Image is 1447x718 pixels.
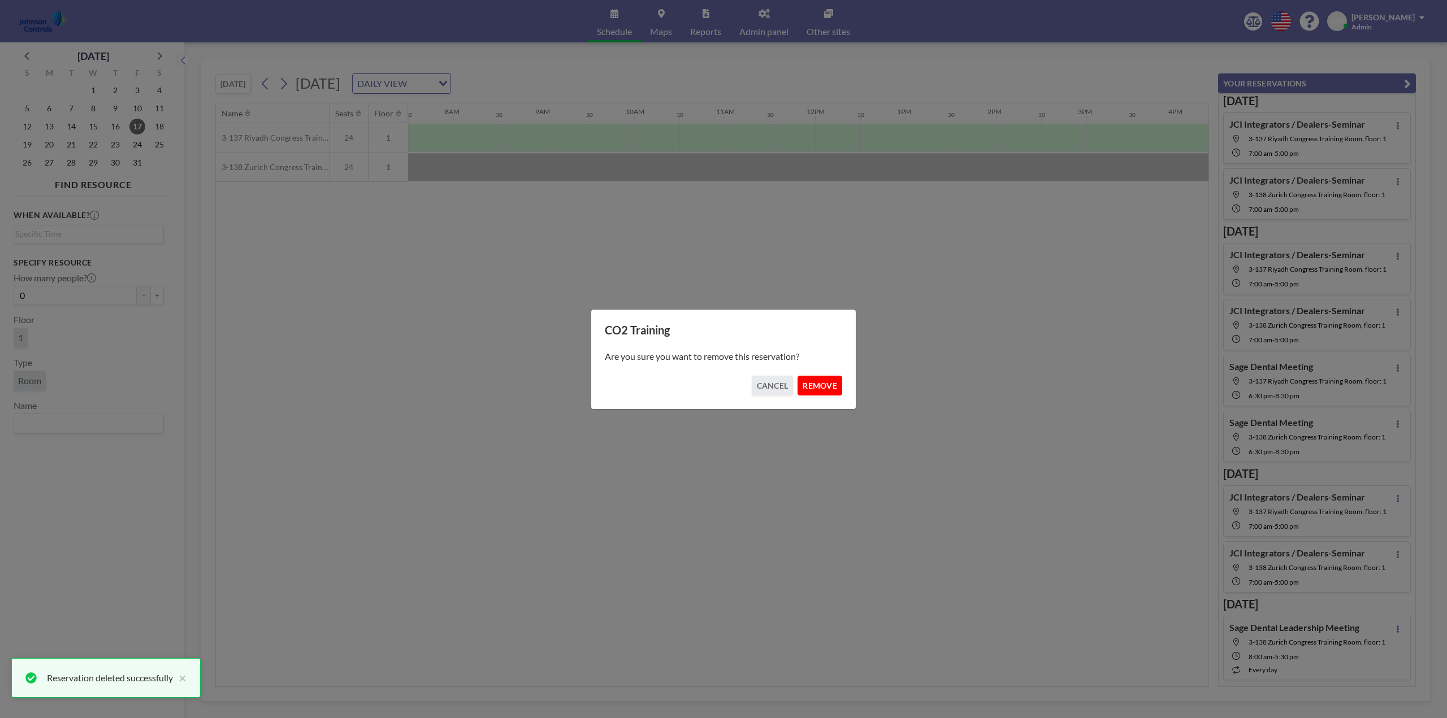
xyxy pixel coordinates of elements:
h3: CO2 Training [605,323,842,337]
button: REMOVE [798,376,842,395]
p: Are you sure you want to remove this reservation? [605,351,842,362]
div: Reservation deleted successfully [47,671,173,685]
button: close [173,671,187,685]
button: CANCEL [752,376,794,395]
